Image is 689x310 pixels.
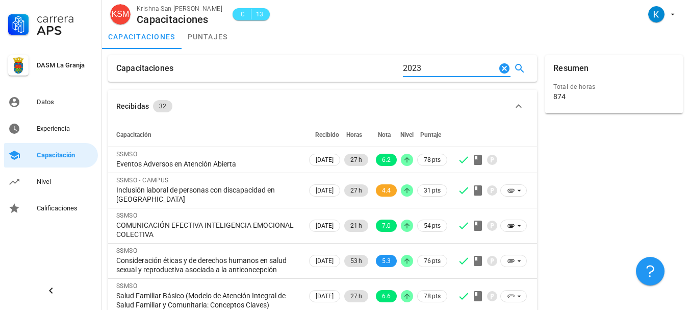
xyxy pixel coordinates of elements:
span: SSMSO [116,212,137,219]
span: Puntaje [420,131,441,138]
span: 76 pts [424,256,441,266]
span: [DATE] [316,185,334,196]
span: [DATE] [316,220,334,231]
span: 54 pts [424,221,441,231]
span: [DATE] [316,154,334,165]
span: Recibido [315,131,339,138]
div: avatar [110,4,131,25]
span: Nota [378,131,391,138]
div: Total de horas [553,82,675,92]
span: 13 [256,9,264,19]
div: Capacitación [37,151,94,159]
span: 78 pts [424,291,441,301]
div: APS [37,25,94,37]
div: 874 [553,92,566,101]
span: Horas [346,131,362,138]
div: Consideración éticas y de derechos humanos en salud sexual y reproductiva asociada a la anticonce... [116,256,299,274]
div: avatar [648,6,665,22]
span: 5.3 [382,255,391,267]
span: [DATE] [316,291,334,302]
a: Datos [4,90,98,114]
div: Krishna San [PERSON_NAME] [137,4,222,14]
div: Experiencia [37,125,94,133]
span: 7.0 [382,220,391,232]
th: Nota [370,123,399,147]
span: 53 h [350,255,362,267]
span: 78 pts [424,155,441,165]
span: SSMSO [116,282,137,290]
th: Recibido [307,123,342,147]
div: Datos [37,98,94,106]
span: Nivel [400,131,414,138]
div: Resumen [553,55,589,82]
span: C [239,9,247,19]
div: Recibidas [116,101,149,112]
div: Eventos Adversos en Atención Abierta [116,159,299,169]
div: Salud Familiar Básico (Modelo de Atención Integral de Salud Familiar y Comunitaria: Conceptos Cla... [116,291,299,309]
span: 21 h [350,220,362,232]
span: 32 [159,100,166,112]
span: Capacitación [116,131,151,138]
div: DASM La Granja [37,61,94,69]
th: Capacitación [108,123,307,147]
a: Calificaciones [4,196,98,221]
span: 31 pts [424,185,441,196]
div: Nivel [37,178,94,186]
span: 4.4 [382,184,391,197]
a: puntajes [182,25,234,49]
span: 27 h [350,154,362,166]
button: Clear Buscar… [498,62,511,75]
div: Capacitaciones [116,55,173,82]
button: Recibidas 32 [108,90,537,123]
span: SSMSO - CAMPUS [116,177,169,184]
a: Capacitación [4,143,98,168]
span: 6.2 [382,154,391,166]
span: KSM [112,4,130,25]
div: Capacitaciones [137,14,222,25]
a: Nivel [4,170,98,194]
div: Carrera [37,12,94,25]
span: SSMSO [116,151,137,158]
span: SSMSO [116,247,137,254]
a: capacitaciones [102,25,182,49]
div: Inclusión laboral de personas con discapacidad en [GEOGRAPHIC_DATA] [116,185,299,204]
span: 27 h [350,184,362,197]
th: Horas [342,123,370,147]
div: Calificaciones [37,204,94,212]
span: 27 h [350,290,362,302]
span: [DATE] [316,255,334,267]
span: 6.6 [382,290,391,302]
th: Puntaje [415,123,449,147]
a: Experiencia [4,116,98,141]
div: COMUNICACIÓN EFECTIVA INTELIGENCIA EMOCIONAL COLECTIVA [116,221,299,239]
th: Nivel [399,123,415,147]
